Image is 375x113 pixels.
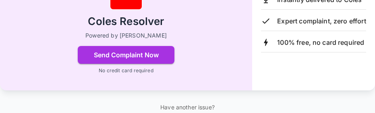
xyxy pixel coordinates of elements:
p: Expert complaint, zero effort [277,16,366,26]
p: Powered by [PERSON_NAME] [85,31,167,40]
p: 100% free, no card required [277,38,364,47]
p: No credit card required [99,67,153,74]
button: Send Complaint Now [78,46,174,64]
h2: Coles Resolver [88,15,164,29]
p: Have another issue? [155,103,220,111]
